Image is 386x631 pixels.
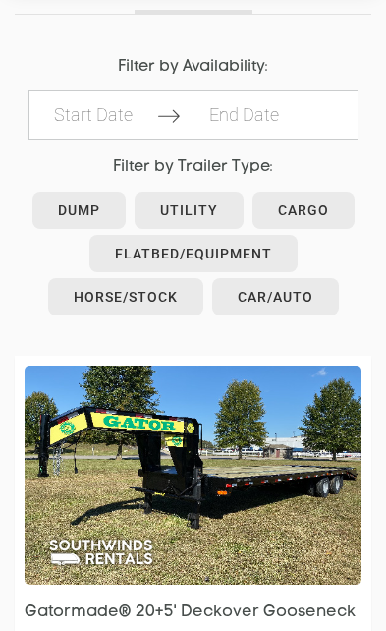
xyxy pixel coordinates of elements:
a: Cargo [252,192,355,229]
a: Dump [32,192,126,229]
h4: Filter by Availability: [15,59,371,76]
a: Car/Auto [212,278,339,315]
a: Horse/Stock [48,278,203,315]
img: SW012 - Gatormade 20+5' Deckover Gooseneck [25,366,361,585]
a: Utility [135,192,244,229]
h4: Filter by Trailer Type: [15,159,371,176]
a: Flatbed/Equipment [89,235,298,272]
a: Gatormade® 20+5' Deckover Gooseneck [25,604,361,622]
